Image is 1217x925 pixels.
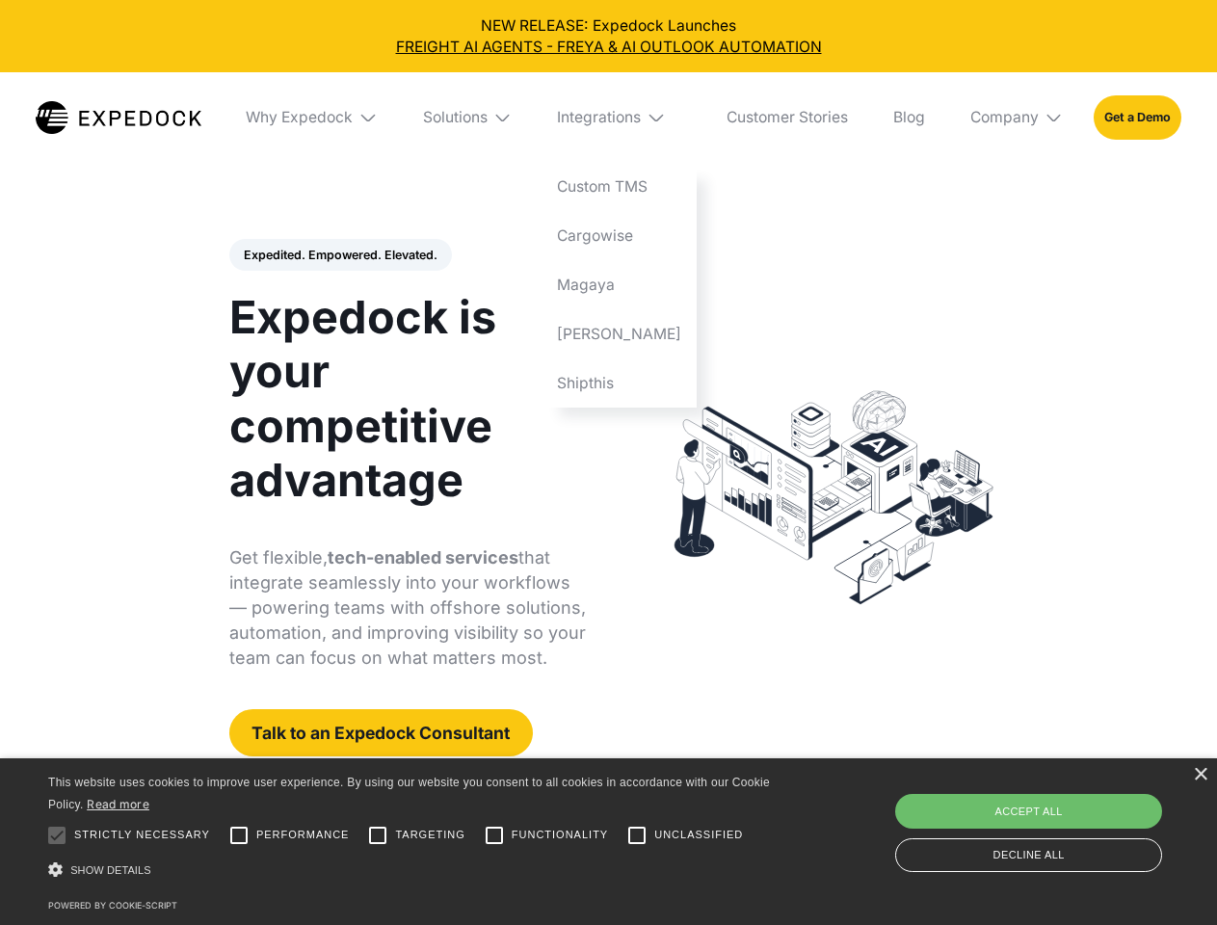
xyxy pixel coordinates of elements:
[1094,95,1181,139] a: Get a Demo
[328,547,518,568] strong: tech-enabled services
[231,72,393,163] div: Why Expedock
[542,358,697,408] a: Shipthis
[955,72,1078,163] div: Company
[87,797,149,811] a: Read more
[70,864,151,876] span: Show details
[246,108,353,127] div: Why Expedock
[229,709,533,756] a: Talk to an Expedock Consultant
[48,900,177,911] a: Powered by cookie-script
[512,827,608,843] span: Functionality
[48,858,777,884] div: Show details
[542,260,697,309] a: Magaya
[408,72,527,163] div: Solutions
[15,15,1203,58] div: NEW RELEASE: Expedock Launches
[48,776,770,811] span: This website uses cookies to improve user experience. By using our website you consent to all coo...
[229,545,587,671] p: Get flexible, that integrate seamlessly into your workflows — powering teams with offshore soluti...
[654,827,743,843] span: Unclassified
[878,72,939,163] a: Blog
[423,108,488,127] div: Solutions
[542,212,697,261] a: Cargowise
[542,309,697,358] a: [PERSON_NAME]
[229,290,587,507] h1: Expedock is your competitive advantage
[711,72,862,163] a: Customer Stories
[256,827,350,843] span: Performance
[970,108,1039,127] div: Company
[542,163,697,408] nav: Integrations
[395,827,464,843] span: Targeting
[15,37,1203,58] a: FREIGHT AI AGENTS - FREYA & AI OUTLOOK AUTOMATION
[542,72,697,163] div: Integrations
[896,717,1217,925] iframe: Chat Widget
[74,827,210,843] span: Strictly necessary
[542,163,697,212] a: Custom TMS
[557,108,641,127] div: Integrations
